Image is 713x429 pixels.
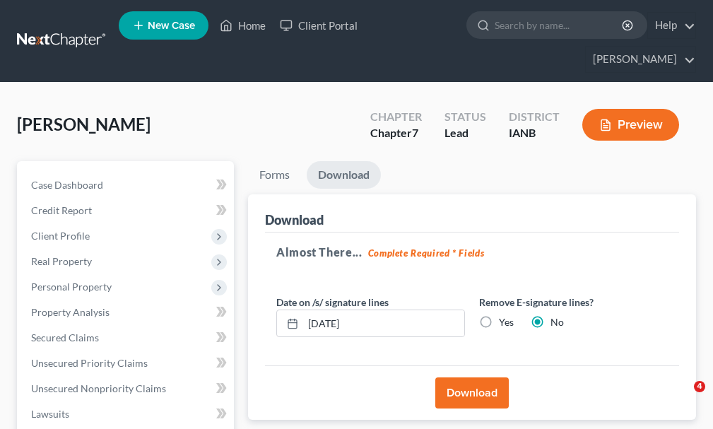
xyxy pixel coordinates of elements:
[31,357,148,369] span: Unsecured Priority Claims
[582,109,679,141] button: Preview
[479,295,668,310] label: Remove E-signature lines?
[248,161,301,189] a: Forms
[20,325,234,351] a: Secured Claims
[31,204,92,216] span: Credit Report
[495,12,624,38] input: Search by name...
[20,376,234,401] a: Unsecured Nonpriority Claims
[31,281,112,293] span: Personal Property
[213,13,273,38] a: Home
[586,47,695,72] a: [PERSON_NAME]
[648,13,695,38] a: Help
[444,125,486,141] div: Lead
[435,377,509,409] button: Download
[20,300,234,325] a: Property Analysis
[31,306,110,318] span: Property Analysis
[31,255,92,267] span: Real Property
[31,331,99,343] span: Secured Claims
[303,310,464,337] input: MM/DD/YYYY
[31,230,90,242] span: Client Profile
[20,198,234,223] a: Credit Report
[31,408,69,420] span: Lawsuits
[370,109,422,125] div: Chapter
[307,161,381,189] a: Download
[412,126,418,139] span: 7
[276,295,389,310] label: Date on /s/ signature lines
[20,351,234,376] a: Unsecured Priority Claims
[20,401,234,427] a: Lawsuits
[148,20,195,31] span: New Case
[550,315,564,329] label: No
[31,179,103,191] span: Case Dashboard
[509,109,560,125] div: District
[694,381,705,392] span: 4
[276,244,668,261] h5: Almost There...
[265,211,324,228] div: Download
[444,109,486,125] div: Status
[31,382,166,394] span: Unsecured Nonpriority Claims
[17,114,151,134] span: [PERSON_NAME]
[20,172,234,198] a: Case Dashboard
[273,13,365,38] a: Client Portal
[370,125,422,141] div: Chapter
[509,125,560,141] div: IANB
[665,381,699,415] iframe: Intercom live chat
[499,315,514,329] label: Yes
[368,247,485,259] strong: Complete Required * Fields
